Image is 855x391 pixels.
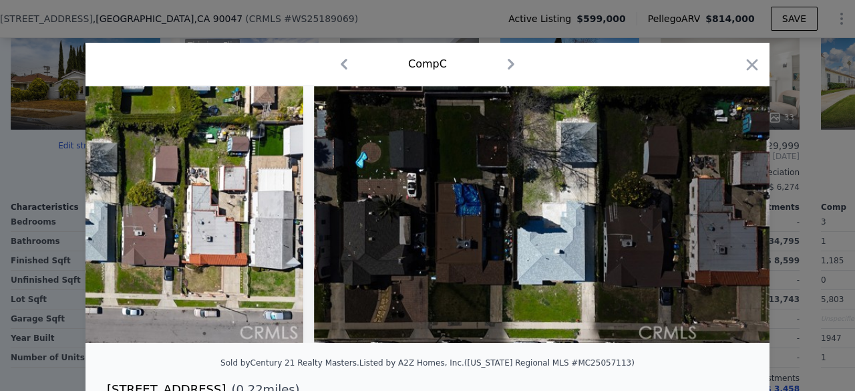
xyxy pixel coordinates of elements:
div: Listed by A2Z Homes, Inc. ([US_STATE] Regional MLS #MC25057113) [359,358,635,368]
div: Sold by Century 21 Realty Masters . [220,358,359,368]
div: Comp C [408,56,447,72]
img: Property Img [314,86,770,343]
